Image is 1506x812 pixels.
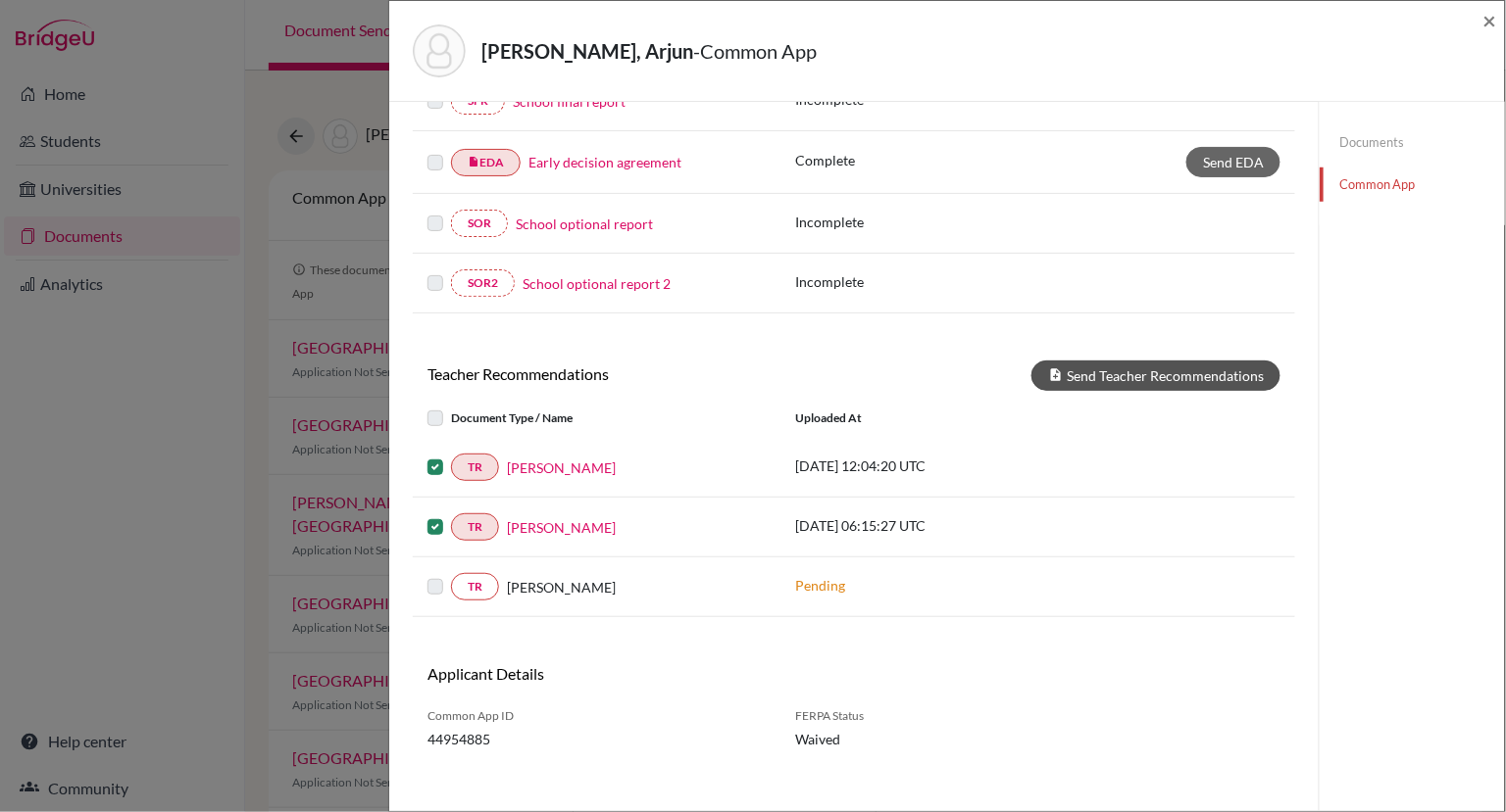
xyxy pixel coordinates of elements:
a: TR [451,513,499,541]
button: Close [1483,9,1497,32]
span: FERPA Status [795,707,986,725]
p: Incomplete [795,271,997,292]
div: Document Type / Name [413,406,780,430]
a: [PERSON_NAME] [507,517,616,538]
a: SOR [451,210,508,237]
a: [PERSON_NAME] [507,457,616,478]
div: Uploaded at [780,406,1075,430]
a: insert_drive_fileEDA [451,149,521,176]
p: [DATE] 12:04:20 UTC [795,455,1060,476]
a: TR [451,454,499,481]
p: [DATE] 06:15:27 UTC [795,515,1060,536]
span: Send EDA [1203,154,1264,170]
a: Early decision agreement [528,152,681,172]
span: 44954885 [427,729,766,749]
i: insert_drive_file [468,156,479,167]
p: Pending [795,575,1060,596]
span: Waived [795,729,986,749]
p: Complete [795,150,997,170]
h6: Applicant Details [427,664,839,683]
a: SOR2 [451,269,515,297]
a: SFR [451,87,505,115]
strong: [PERSON_NAME], Arjun [481,39,693,63]
span: - Common App [693,39,817,63]
span: Common App ID [427,707,766,725]
button: Send Teacher Recommendations [1031,360,1280,391]
a: Documents [1320,125,1505,160]
a: TR [451,573,499,600]
a: School optional report [516,214,653,234]
span: × [1483,6,1497,34]
span: [PERSON_NAME] [507,577,616,597]
p: Incomplete [795,212,997,232]
a: Send EDA [1186,147,1280,177]
a: Common App [1320,167,1505,202]
a: School final report [513,91,626,112]
h6: Teacher Recommendations [413,364,854,383]
a: School optional report 2 [523,273,671,294]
